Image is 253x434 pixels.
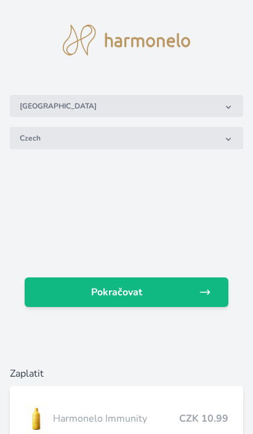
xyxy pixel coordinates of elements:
button: [GEOGRAPHIC_DATA] [10,95,243,117]
a: Pokračovat [25,277,228,307]
span: Harmonelo Immunity [53,411,179,426]
img: logo.svg [63,25,191,55]
h6: Zaplatit [10,366,243,381]
button: Czech [10,127,243,149]
span: Pokračovat [34,285,199,300]
span: [GEOGRAPHIC_DATA] [20,101,221,111]
img: IMMUNITY_se_stinem_x-lo.jpg [25,403,48,434]
span: CZK 10.99 [179,411,228,426]
span: Czech [20,133,221,143]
